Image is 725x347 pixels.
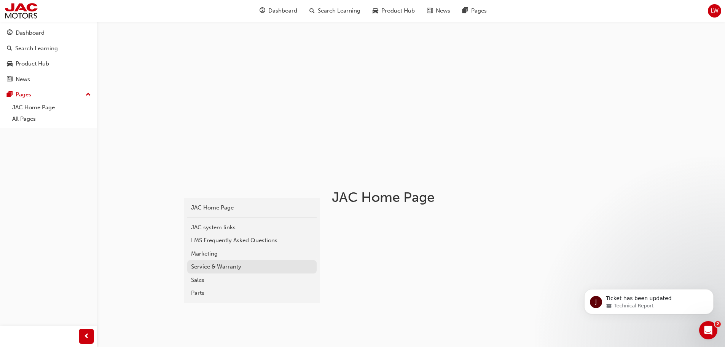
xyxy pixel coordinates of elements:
a: car-iconProduct Hub [366,3,421,19]
div: Service & Warranty [191,262,313,271]
span: pages-icon [7,91,13,98]
span: Search Learning [318,6,360,15]
span: guage-icon [260,6,265,16]
button: DashboardSearch LearningProduct HubNews [3,24,94,88]
span: news-icon [427,6,433,16]
div: Parts [191,289,313,297]
div: Search Learning [15,44,58,53]
a: Dashboard [3,26,94,40]
a: guage-iconDashboard [253,3,303,19]
span: Pages [471,6,487,15]
span: search-icon [309,6,315,16]
span: prev-icon [84,332,89,341]
span: News [436,6,450,15]
span: guage-icon [7,30,13,37]
a: news-iconNews [421,3,456,19]
div: Sales [191,276,313,285]
button: Pages [3,88,94,102]
a: JAC Home Page [187,201,317,214]
a: JAC Home Page [9,102,94,114]
img: jac-portal [4,2,38,19]
span: Product Hub [381,6,415,15]
a: Product Hub [3,57,94,71]
a: Search Learning [3,42,94,56]
span: up-icon [86,90,91,100]
a: News [3,72,94,86]
span: Dashboard [268,6,297,15]
a: search-iconSearch Learning [303,3,366,19]
a: LMS Frequently Asked Questions [187,234,317,247]
span: pages-icon [462,6,468,16]
iframe: Intercom live chat [699,321,717,339]
a: All Pages [9,113,94,125]
span: LW [711,6,719,15]
a: JAC system links [187,221,317,234]
div: JAC system links [191,223,313,232]
span: 2 [715,321,721,327]
span: news-icon [7,76,13,83]
div: LMS Frequently Asked Questions [191,236,313,245]
div: Pages [16,90,31,99]
span: search-icon [7,45,12,52]
a: Sales [187,273,317,287]
div: Product Hub [16,59,49,68]
a: pages-iconPages [456,3,493,19]
span: car-icon [7,61,13,67]
h1: JAC Home Page [332,189,582,206]
div: News [16,75,30,84]
span: car-icon [373,6,378,16]
div: JAC Home Page [191,203,313,212]
div: Marketing [191,249,313,258]
iframe: Intercom notifications message [573,273,725,326]
a: Marketing [187,247,317,261]
button: LW [708,4,721,18]
div: Dashboard [16,29,45,37]
a: Service & Warranty [187,260,317,273]
a: Parts [187,286,317,300]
